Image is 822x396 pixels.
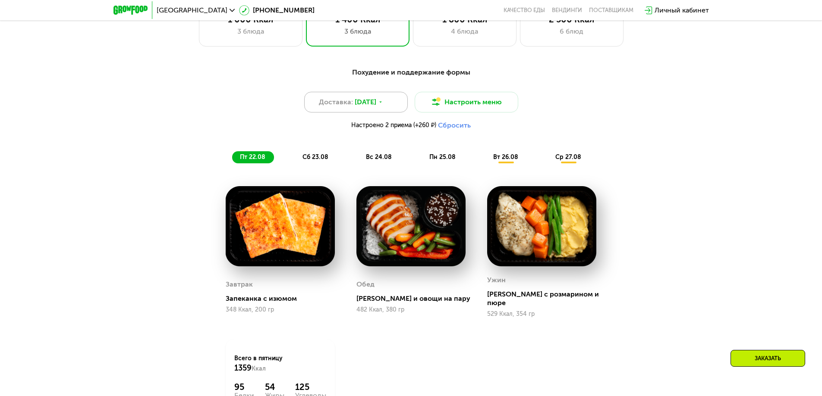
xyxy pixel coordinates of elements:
span: ср 27.08 [555,153,581,161]
div: 482 Ккал, 380 гр [356,306,466,313]
span: [GEOGRAPHIC_DATA] [157,7,227,14]
div: Всего в пятницу [234,354,326,373]
div: 529 Ккал, 354 гр [487,311,596,318]
span: вт 26.08 [493,153,518,161]
div: 6 блюд [529,26,614,37]
div: 95 [234,382,254,392]
button: Настроить меню [415,92,518,112]
div: [PERSON_NAME] и овощи на пару [356,294,472,303]
span: Настроено 2 приема (+260 ₽) [351,122,436,128]
div: 3 блюда [208,26,293,37]
div: 3 блюда [315,26,400,37]
span: пн 25.08 [429,153,456,161]
button: Сбросить [438,121,471,130]
div: 348 Ккал, 200 гр [226,306,335,313]
div: Ужин [487,274,506,287]
div: 4 блюда [422,26,507,37]
span: Доставка: [319,97,353,107]
div: 125 [295,382,326,392]
div: [PERSON_NAME] с розмарином и пюре [487,290,603,307]
span: 1359 [234,363,252,373]
span: [DATE] [355,97,376,107]
span: вс 24.08 [366,153,392,161]
div: Запеканка с изюмом [226,294,342,303]
a: Качество еды [504,7,545,14]
span: сб 23.08 [302,153,328,161]
div: поставщикам [589,7,633,14]
span: Ккал [252,365,266,372]
div: Завтрак [226,278,253,291]
div: 54 [265,382,284,392]
div: Похудение и поддержание формы [156,67,667,78]
div: Обед [356,278,375,291]
div: Личный кабинет [655,5,709,16]
a: [PHONE_NUMBER] [239,5,315,16]
div: Заказать [731,350,805,367]
a: Вендинги [552,7,582,14]
span: пт 22.08 [240,153,265,161]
